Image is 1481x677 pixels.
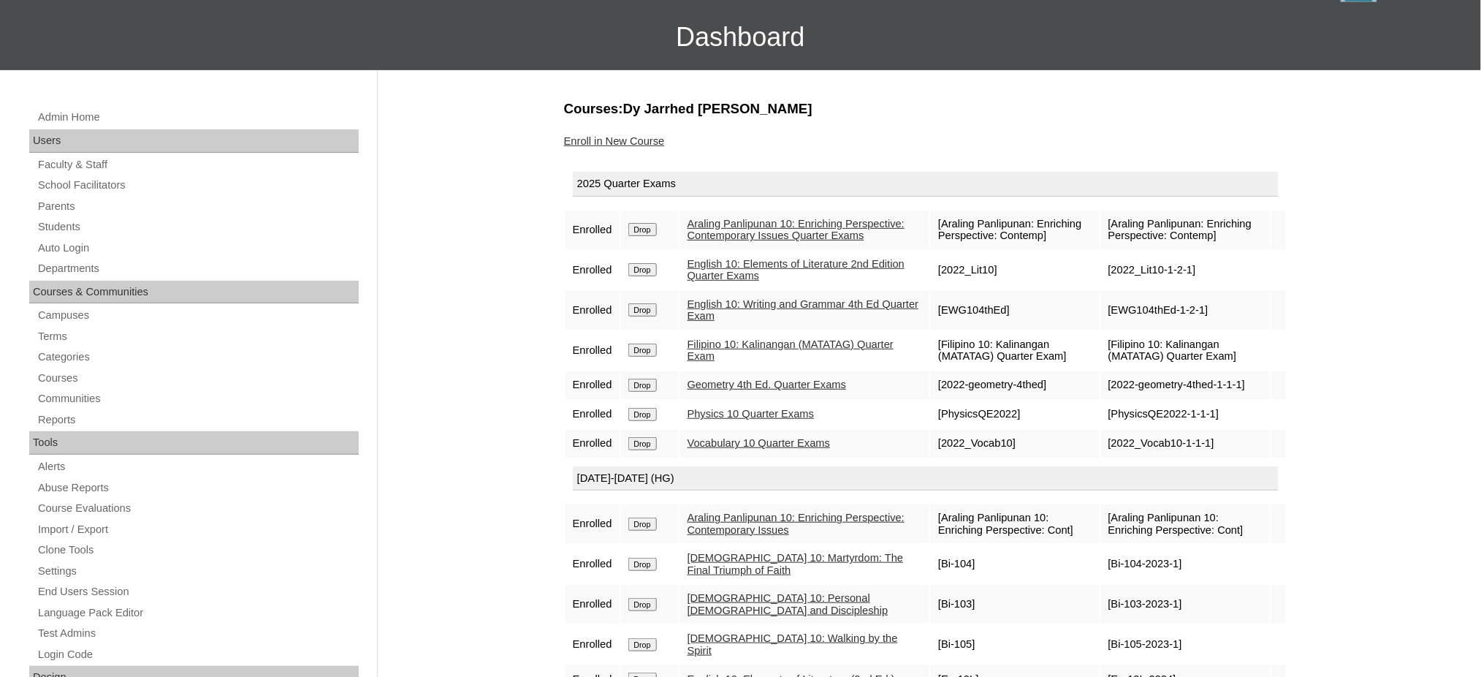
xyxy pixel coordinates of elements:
[37,521,359,539] a: Import / Export
[628,437,657,450] input: Drop
[566,401,620,428] td: Enrolled
[628,598,657,611] input: Drop
[1101,211,1270,249] td: [Araling Panlipunan: Enriching Perspective: Contemp]
[931,371,1100,399] td: [2022-geometry-4thed]
[688,379,846,390] a: Geometry 4th Ed. Quarter Exams
[931,401,1100,428] td: [PhysicsQE2022]
[688,258,905,282] a: English 10: Elements of Literature 2nd Edition Quarter Exams
[628,518,657,531] input: Drop
[1101,251,1270,290] td: [2022_Lit10-1-2-1]
[688,298,919,322] a: English 10: Writing and Grammar 4th Ed Quarter Exam
[566,430,620,458] td: Enrolled
[37,604,359,622] a: Language Pack Editor
[688,592,888,616] a: [DEMOGRAPHIC_DATA] 10: Personal [DEMOGRAPHIC_DATA] and Discipleship
[931,331,1100,370] td: [Filipino 10: Kalinangan (MATATAG) Quarter Exam]
[628,223,657,236] input: Drop
[566,585,620,624] td: Enrolled
[566,331,620,370] td: Enrolled
[688,218,905,242] a: Araling Panlipunan 10: Enriching Perspective: Contemporary Issues Quarter Exams
[566,625,620,664] td: Enrolled
[628,638,657,651] input: Drop
[1101,401,1270,428] td: [PhysicsQE2022-1-1-1]
[573,172,1279,197] div: 2025 Quarter Exams
[29,431,359,455] div: Tools
[7,4,1474,70] h3: Dashboard
[688,408,815,420] a: Physics 10 Quarter Exams
[931,430,1100,458] td: [2022_Vocab10]
[688,338,894,363] a: Filipino 10: Kalinangan (MATATAG) Quarter Exam
[566,251,620,290] td: Enrolled
[1101,430,1270,458] td: [2022_Vocab10-1-1-1]
[29,281,359,304] div: Courses & Communities
[931,211,1100,249] td: [Araling Panlipunan: Enriching Perspective: Contemp]
[566,211,620,249] td: Enrolled
[1101,545,1270,583] td: [Bi-104-2023-1]
[37,306,359,325] a: Campuses
[931,251,1100,290] td: [2022_Lit10]
[1101,504,1270,543] td: [Araling Panlipunan 10: Enriching Perspective: Cont]
[37,260,359,278] a: Departments
[1101,291,1270,330] td: [EWG104thEd-1-2-1]
[37,176,359,194] a: School Facilitators
[37,328,359,346] a: Terms
[37,390,359,408] a: Communities
[566,291,620,330] td: Enrolled
[931,291,1100,330] td: [EWG104thEd]
[29,129,359,153] div: Users
[37,479,359,497] a: Abuse Reports
[628,408,657,421] input: Drop
[37,108,359,126] a: Admin Home
[628,303,657,317] input: Drop
[37,541,359,559] a: Clone Tools
[37,646,359,664] a: Login Code
[37,369,359,387] a: Courses
[1101,331,1270,370] td: [Filipino 10: Kalinangan (MATATAG) Quarter Exam]
[573,466,1279,491] div: [DATE]-[DATE] (HG)
[37,218,359,236] a: Students
[688,437,831,449] a: Vocabulary 10 Quarter Exams
[931,585,1100,624] td: [Bi-103]
[37,239,359,257] a: Auto Login
[564,99,1287,118] h3: Courses:Dy Jarrhed [PERSON_NAME]
[37,348,359,366] a: Categories
[1101,371,1270,399] td: [2022-geometry-4thed-1-1-1]
[37,499,359,518] a: Course Evaluations
[628,558,657,571] input: Drop
[566,504,620,543] td: Enrolled
[931,504,1100,543] td: [Araling Panlipunan 10: Enriching Perspective: Cont]
[37,411,359,429] a: Reports
[688,552,904,576] a: [DEMOGRAPHIC_DATA] 10: Martyrdom: The Final Triumph of Faith
[564,135,665,147] a: Enroll in New Course
[628,379,657,392] input: Drop
[931,545,1100,583] td: [Bi-104]
[931,625,1100,664] td: [Bi-105]
[37,197,359,216] a: Parents
[1101,585,1270,624] td: [Bi-103-2023-1]
[688,512,905,536] a: Araling Panlipunan 10: Enriching Perspective: Contemporary Issues
[1101,625,1270,664] td: [Bi-105-2023-1]
[566,371,620,399] td: Enrolled
[37,458,359,476] a: Alerts
[37,156,359,174] a: Faculty & Staff
[37,562,359,580] a: Settings
[628,263,657,276] input: Drop
[688,632,898,657] a: [DEMOGRAPHIC_DATA] 10: Walking by the Spirit
[37,583,359,601] a: End Users Session
[566,545,620,583] td: Enrolled
[628,344,657,357] input: Drop
[37,624,359,643] a: Test Admins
